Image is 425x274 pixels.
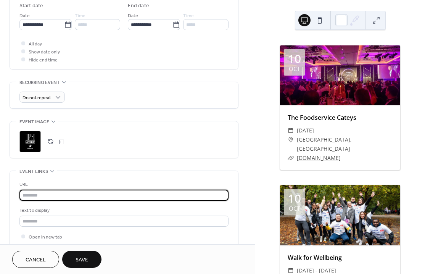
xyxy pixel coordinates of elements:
[297,154,341,161] a: [DOMAIN_NAME]
[19,168,48,176] span: Event links
[297,135,393,153] span: [GEOGRAPHIC_DATA], [GEOGRAPHIC_DATA]
[288,135,294,144] div: ​
[288,53,301,64] div: 10
[23,93,51,102] span: Do not repeat
[19,131,41,152] div: ;
[62,251,101,268] button: Save
[288,126,294,135] div: ​
[297,126,314,135] span: [DATE]
[12,251,59,268] button: Cancel
[183,12,194,20] span: Time
[29,233,62,241] span: Open in new tab
[76,256,88,264] span: Save
[75,12,85,20] span: Time
[19,181,227,189] div: URL
[289,66,300,72] div: Oct
[288,193,301,204] div: 10
[29,56,58,64] span: Hide end time
[26,256,46,264] span: Cancel
[128,12,138,20] span: Date
[19,12,30,20] span: Date
[19,79,60,87] span: Recurring event
[288,113,356,122] a: The Foodservice Cateys
[19,206,227,214] div: Text to display
[19,2,43,10] div: Start date
[289,206,300,211] div: Oct
[128,2,149,10] div: End date
[19,118,49,126] span: Event image
[288,153,294,163] div: ​
[288,253,342,262] a: Walk for Wellbeing
[29,48,60,56] span: Show date only
[29,40,42,48] span: All day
